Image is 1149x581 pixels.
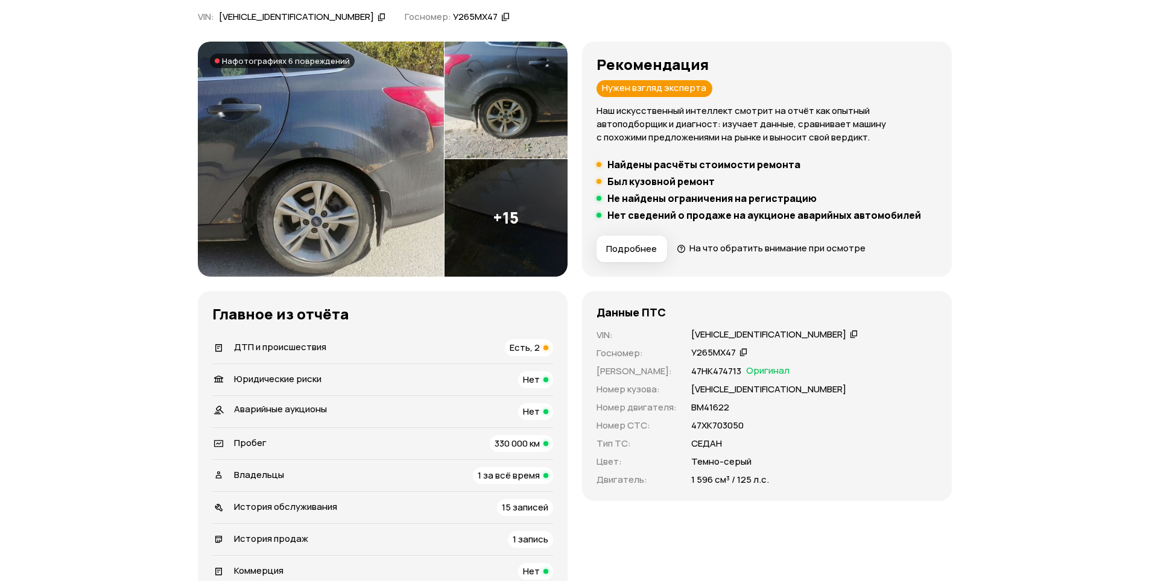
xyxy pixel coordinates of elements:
[597,401,677,414] p: Номер двигателя :
[234,436,267,449] span: Пробег
[691,419,744,432] p: 47ХК703050
[212,306,553,322] h3: Главное из отчёта
[234,341,326,353] span: ДТП и происшествия
[691,455,752,468] p: Темно-серый
[691,437,722,450] p: СЕДАН
[691,328,846,341] div: [VEHICLE_IDENTIFICATION_NUMBER]
[689,242,866,254] span: На что обратить внимание при осмотре
[405,10,451,23] span: Госномер:
[523,565,540,577] span: Нет
[453,11,498,24] div: У265МХ47
[597,328,677,342] p: VIN :
[198,10,214,23] span: VIN :
[523,373,540,386] span: Нет
[691,473,769,486] p: 1 596 см³ / 125 л.с.
[691,401,729,414] p: ВМ41622
[677,242,866,254] a: На что обратить внимание при осмотре
[597,383,677,396] p: Номер кузова :
[607,159,800,171] h5: Найдены расчёты стоимости ремонта
[597,455,677,468] p: Цвет :
[606,243,657,255] span: Подробнее
[597,473,677,486] p: Двигатель :
[597,56,937,73] h3: Рекомендация
[219,11,374,24] div: [VEHICLE_IDENTIFICATION_NUMBER]
[502,501,548,513] span: 15 записей
[234,468,284,481] span: Владельцы
[607,209,921,221] h5: Нет сведений о продаже на аукционе аварийных автомобилей
[597,104,937,144] p: Наш искусственный интеллект смотрит на отчёт как опытный автоподборщик и диагност: изучает данные...
[607,192,817,204] h5: Не найдены ограничения на регистрацию
[607,175,715,187] h5: Был кузовной ремонт
[597,306,666,319] h4: Данные ПТС
[691,383,846,396] p: [VEHICLE_IDENTIFICATION_NUMBER]
[597,80,712,97] div: Нужен взгляд эксперта
[597,365,677,378] p: [PERSON_NAME] :
[746,365,790,378] span: Оригинал
[510,341,540,354] span: Есть, 2
[495,437,540,450] span: 330 000 км
[523,405,540,418] span: Нет
[234,532,308,545] span: История продаж
[222,56,350,66] span: На фотографиях 6 повреждений
[691,365,741,378] p: 47НК474713
[597,437,677,450] p: Тип ТС :
[513,533,548,545] span: 1 запись
[597,347,677,360] p: Госномер :
[691,347,736,359] div: У265МХ47
[478,469,540,482] span: 1 за всё время
[234,403,327,415] span: Аварийные аукционы
[234,500,337,513] span: История обслуживания
[597,236,667,262] button: Подробнее
[597,419,677,432] p: Номер СТС :
[234,564,283,577] span: Коммерция
[234,372,321,385] span: Юридические риски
